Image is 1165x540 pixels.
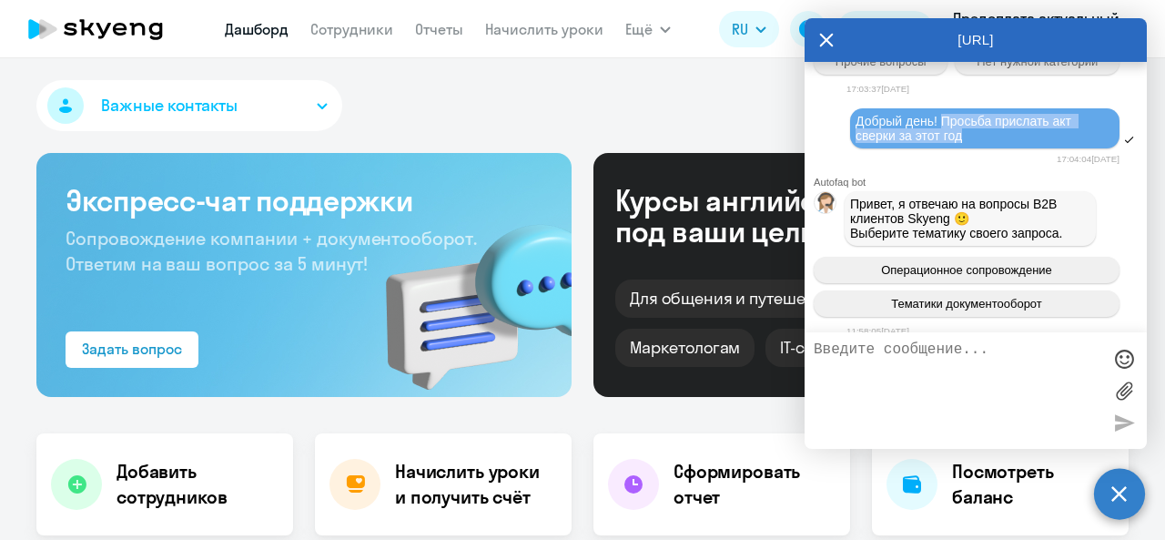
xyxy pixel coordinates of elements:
[765,329,922,367] div: IT-специалистам
[732,18,748,40] span: RU
[944,7,1150,51] button: Предоплата актуальный, [GEOGRAPHIC_DATA], ООО
[837,11,933,47] button: Балансbalance
[101,94,238,117] span: Важные контакты
[625,11,671,47] button: Ещё
[225,20,289,38] a: Дашборд
[814,257,1119,283] button: Операционное сопровождение
[395,459,553,510] h4: Начислить уроки и получить счёт
[815,192,837,219] img: bot avatar
[615,280,866,318] div: Для общения и путешествий
[415,20,463,38] a: Отчеты
[625,18,653,40] span: Ещё
[116,459,279,510] h4: Добавить сотрудников
[953,7,1122,51] p: Предоплата актуальный, [GEOGRAPHIC_DATA], ООО
[891,297,1042,311] span: Тематики документооборот
[360,192,572,397] img: bg-img
[814,290,1119,317] button: Тематики документооборот
[485,20,603,38] a: Начислить уроки
[846,326,909,336] time: 11:58:05[DATE]
[66,182,542,219] h3: Экспресс-чат поддержки
[814,177,1147,188] div: Autofaq bot
[952,459,1114,510] h4: Посмотреть баланс
[881,263,1052,277] span: Операционное сопровождение
[674,459,836,510] h4: Сформировать отчет
[856,114,1075,143] span: Добрый день! Просьба прислать акт сверки за этот год
[615,329,755,367] div: Маркетологам
[719,11,779,47] button: RU
[1110,377,1138,404] label: Лимит 10 файлов
[850,197,1063,240] span: Привет, я отвечаю на вопросы B2B клиентов Skyeng 🙂 Выберите тематику своего запроса.
[1057,154,1119,164] time: 17:04:04[DATE]
[310,20,393,38] a: Сотрудники
[82,338,182,360] div: Задать вопрос
[846,84,909,94] time: 17:03:37[DATE]
[36,80,342,131] button: Важные контакты
[615,185,927,247] div: Курсы английского под ваши цели
[66,227,477,275] span: Сопровождение компании + документооборот. Ответим на ваш вопрос за 5 минут!
[66,331,198,368] button: Задать вопрос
